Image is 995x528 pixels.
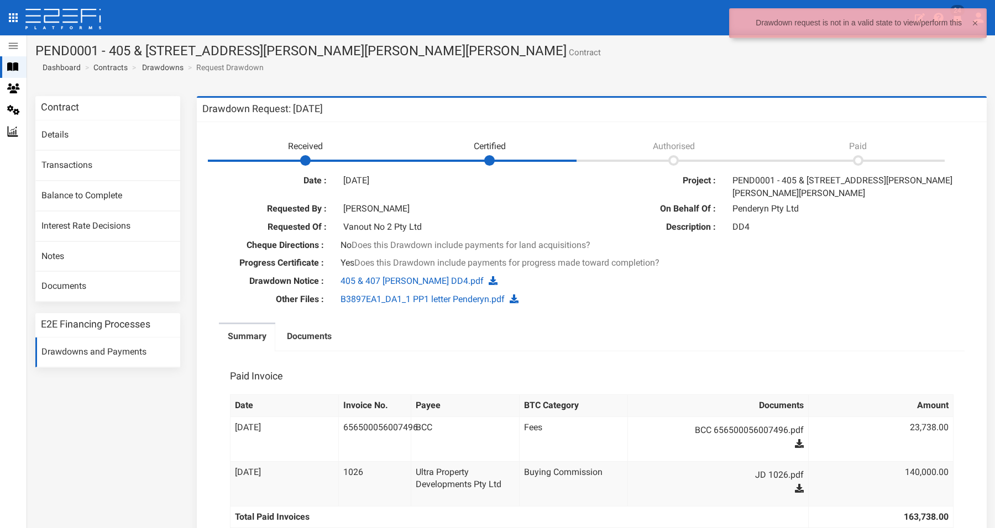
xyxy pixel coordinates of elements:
div: PEND0001 - 405 & [STREET_ADDRESS][PERSON_NAME][PERSON_NAME][PERSON_NAME] [724,175,973,200]
label: Summary [228,330,266,343]
td: 656500056007496 [339,416,411,461]
span: Does this Drawdown include payments for progress made toward completion? [354,257,659,268]
div: DD4 [724,221,973,234]
a: Details [35,120,180,150]
th: Invoice No. [339,394,411,416]
th: Date [230,394,338,416]
a: B3897EA1_DA1_1 PP1 letter Penderyn.pdf [341,294,505,304]
div: [PERSON_NAME] [335,203,584,215]
a: JD 1026.pdf [643,466,804,484]
label: Date : [211,175,335,187]
a: Drawdowns and Payments [35,337,180,367]
h3: Drawdown Request: [DATE] [202,104,323,114]
label: Project : [600,175,724,187]
td: 140,000.00 [809,461,954,506]
div: Vanout No 2 Pty Ltd [335,221,584,234]
label: On Behalf Of : [600,203,724,215]
label: Requested Of : [211,221,335,234]
label: Documents [287,330,332,343]
label: Drawdown Notice : [202,275,332,288]
th: Payee [411,394,519,416]
p: Drawdown request is not in a valid state to view/perform this [756,18,962,27]
th: Total Paid Invoices [230,506,809,528]
a: Contracts [93,62,128,73]
div: Penderyn Pty Ltd [724,203,973,215]
td: Fees [520,416,628,461]
td: Buying Commission [520,461,628,506]
div: Yes [332,257,851,270]
a: Balance to Complete [35,181,180,211]
label: Cheque Directions : [202,239,332,252]
td: 23,738.00 [809,416,954,461]
a: Documents [278,324,341,352]
span: Does this Drawdown include payments for land acquisitions? [352,240,590,250]
h3: Paid Invoice [230,371,283,381]
td: Ultra Property Developments Pty Ltd [411,461,519,506]
h1: PEND0001 - 405 & [STREET_ADDRESS][PERSON_NAME][PERSON_NAME][PERSON_NAME] [35,44,987,58]
label: Other Files : [202,293,332,306]
label: Description : [600,221,724,234]
a: Transactions [35,151,180,181]
small: Contract [567,49,601,57]
a: 405 & 407 [PERSON_NAME] DD4.pdf [341,276,484,286]
a: Drawdowns [142,62,184,73]
a: Dashboard [38,62,81,73]
label: Requested By : [211,203,335,215]
th: Documents [628,394,809,416]
span: Authorised [653,141,695,151]
td: 1026 [339,461,411,506]
th: Amount [809,394,954,416]
span: Paid [849,141,867,151]
li: Request Drawdown [185,62,264,73]
label: Progress Certificate : [202,257,332,270]
a: Documents [35,272,180,302]
a: Interest Rate Decisions [35,212,180,241]
h3: E2E Financing Processes [41,319,150,329]
span: Dashboard [38,63,81,72]
span: Received [288,141,323,151]
th: 163,738.00 [809,506,954,528]
a: Summary [219,324,275,352]
span: Certified [474,141,506,151]
td: BCC [411,416,519,461]
div: [DATE] [335,175,584,187]
a: Notes [35,242,180,272]
h3: Contract [41,102,79,112]
div: No [332,239,851,252]
td: [DATE] [230,416,338,461]
td: [DATE] [230,461,338,506]
th: BTC Category [520,394,628,416]
a: BCC 656500056007496.pdf [643,421,804,439]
